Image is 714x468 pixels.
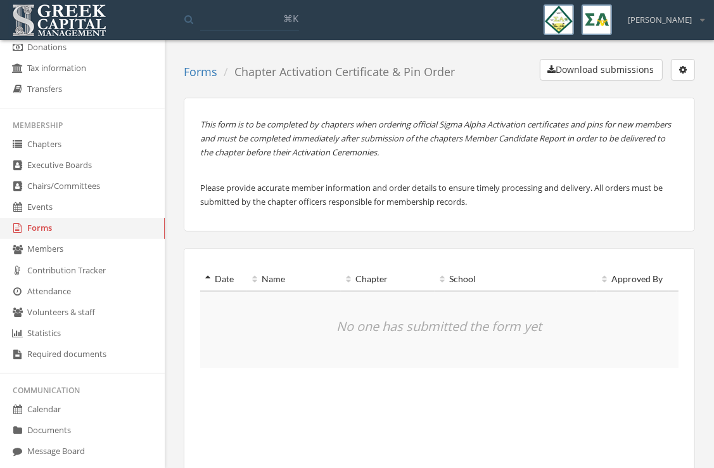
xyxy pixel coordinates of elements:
li: Chapter Activation Certificate & Pin Order [217,64,455,81]
th: Approved By [597,268,668,291]
a: Forms [184,64,217,79]
em: This form is to be completed by chapters when ordering official Sigma Alpha Activation certificat... [200,119,671,158]
p: No one has submitted the form yet [205,297,673,356]
th: Name [247,268,340,291]
span: ⌘K [283,12,298,25]
th: Chapter [341,268,435,291]
th: Date [200,268,247,291]
th: School [435,268,597,291]
p: Please provide accurate member information and order details to ensure timely processing and deli... [200,181,679,209]
span: [PERSON_NAME] [628,14,692,26]
div: [PERSON_NAME] [620,4,704,26]
button: Download submissions [540,59,663,81]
